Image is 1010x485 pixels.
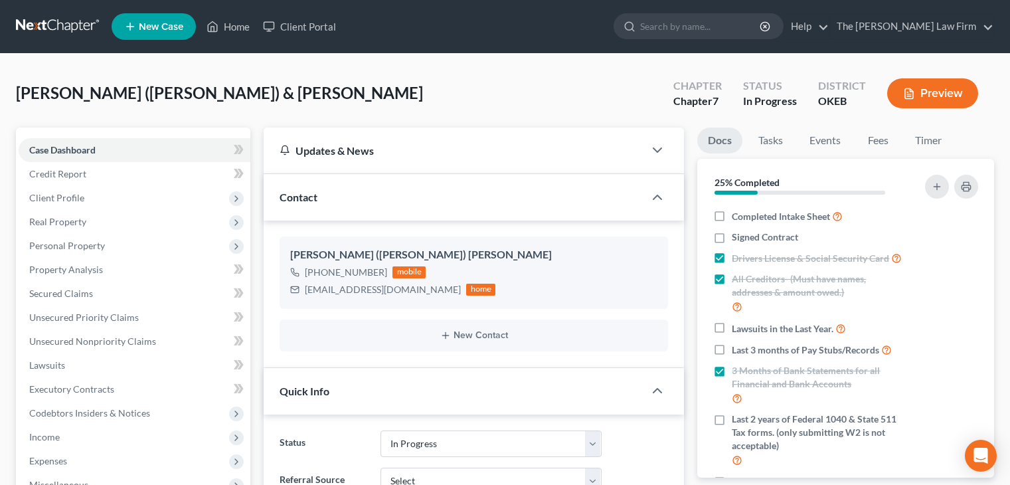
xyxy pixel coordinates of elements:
[743,78,797,94] div: Status
[29,383,114,395] span: Executory Contracts
[290,330,657,341] button: New Contact
[29,455,67,466] span: Expenses
[29,288,93,299] span: Secured Claims
[19,330,250,353] a: Unsecured Nonpriority Claims
[19,306,250,330] a: Unsecured Priority Claims
[280,191,317,203] span: Contact
[280,385,329,397] span: Quick Info
[290,247,657,263] div: [PERSON_NAME] ([PERSON_NAME]) [PERSON_NAME]
[19,258,250,282] a: Property Analysis
[19,282,250,306] a: Secured Claims
[392,266,426,278] div: mobile
[732,252,889,265] span: Drivers License & Social Security Card
[732,343,879,357] span: Last 3 months of Pay Stubs/Records
[29,240,105,251] span: Personal Property
[904,128,952,153] a: Timer
[29,216,86,227] span: Real Property
[748,128,794,153] a: Tasks
[743,94,797,109] div: In Progress
[732,272,908,299] span: All Creditors- (Must have names, addresses & amount owed.)
[305,283,461,296] div: [EMAIL_ADDRESS][DOMAIN_NAME]
[19,353,250,377] a: Lawsuits
[29,144,96,155] span: Case Dashboard
[29,336,156,347] span: Unsecured Nonpriority Claims
[818,78,866,94] div: District
[19,138,250,162] a: Case Dashboard
[29,264,103,275] span: Property Analysis
[965,440,997,472] div: Open Intercom Messenger
[280,144,628,157] div: Updates & News
[732,364,908,391] span: 3 Months of Bank Statements for all Financial and Bank Accounts
[29,407,150,419] span: Codebtors Insiders & Notices
[19,377,250,401] a: Executory Contracts
[29,359,65,371] span: Lawsuits
[830,15,993,39] a: The [PERSON_NAME] Law Firm
[697,128,742,153] a: Docs
[784,15,829,39] a: Help
[29,431,60,442] span: Income
[732,231,798,244] span: Signed Contract
[713,94,718,107] span: 7
[887,78,978,108] button: Preview
[305,266,387,279] div: [PHONE_NUMBER]
[818,94,866,109] div: OKEB
[673,94,722,109] div: Chapter
[466,284,495,296] div: home
[857,128,899,153] a: Fees
[256,15,343,39] a: Client Portal
[16,83,423,102] span: [PERSON_NAME] ([PERSON_NAME]) & [PERSON_NAME]
[799,128,851,153] a: Events
[19,162,250,186] a: Credit Report
[200,15,256,39] a: Home
[139,22,183,32] span: New Case
[673,78,722,94] div: Chapter
[273,431,373,457] label: Status
[732,413,908,452] span: Last 2 years of Federal 1040 & State 511 Tax forms. (only submitting W2 is not acceptable)
[715,177,780,188] strong: 25% Completed
[640,14,762,39] input: Search by name...
[29,168,86,179] span: Credit Report
[29,312,139,323] span: Unsecured Priority Claims
[732,322,833,336] span: Lawsuits in the Last Year.
[29,192,84,203] span: Client Profile
[732,210,830,223] span: Completed Intake Sheet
